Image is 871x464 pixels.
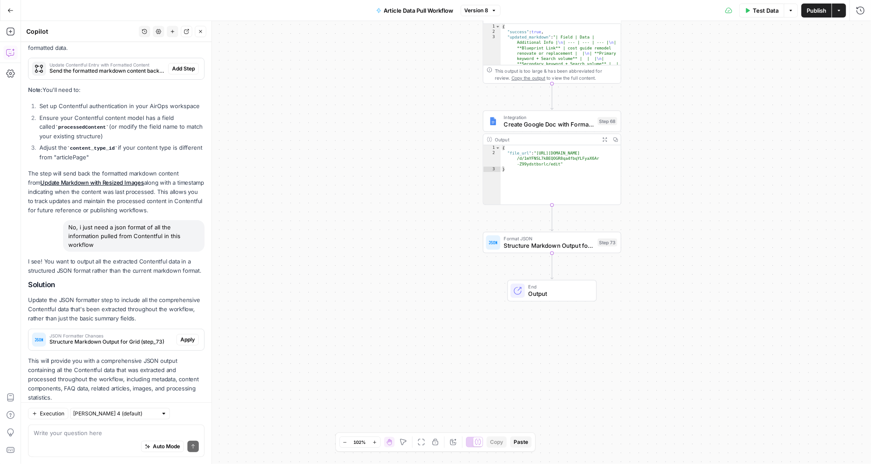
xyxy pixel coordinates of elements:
p: The step will send back the formatted markdown content from along with a timestamp indicating whe... [28,169,205,215]
button: Publish [801,4,832,18]
button: Execution [28,408,68,419]
span: Structure Markdown Output for Grid (step_73) [49,338,173,346]
li: Adjust the if your content type is different from "articlePage" [37,143,205,162]
span: Copy the output [511,75,545,81]
span: Article Data Pull Workflow [384,6,454,15]
div: 2 [483,29,501,35]
p: Update the JSON formatter step to include all the comprehensive Contentful data that's been extra... [28,295,205,323]
span: Publish [807,6,826,15]
button: Copy [487,436,507,448]
span: Apply [180,336,195,344]
span: Auto Mode [153,443,180,450]
div: 1 [483,145,501,151]
span: Add Step [172,65,195,73]
span: JSON Formatter Changes [49,334,173,338]
button: Auto Mode [141,441,184,452]
span: Toggle code folding, rows 1 through 3 [495,145,500,151]
button: Apply [176,334,199,345]
p: I see! You want to output all the extracted Contentful data in a structured JSON format rather th... [28,257,205,275]
p: This will provide you with a comprehensive JSON output containing all the Contentful data that wa... [28,356,205,403]
div: 1 [483,24,501,29]
p: You'll need to: [28,85,205,95]
button: Version 8 [461,5,501,16]
span: Create Google Doc with Formatted Markdown [504,120,594,129]
a: Update Markdown with Resized Images [40,179,144,186]
g: Edge from step_73 to end [551,253,554,279]
span: Paste [514,438,528,446]
span: Update Contentful Entry with Formatted Content [49,63,165,67]
span: Integration [504,113,594,120]
li: Ensure your Contentful content model has a field called (or modify the field name to match your e... [37,113,205,141]
code: content_type_id [67,146,118,151]
div: EndOutput [483,280,621,302]
div: Step 68 [598,117,617,125]
g: Edge from step_68 to step_73 [551,205,554,231]
div: IntegrationCreate Google Doc with Formatted MarkdownStep 68Output{ "file_url":"[URL][DOMAIN_NAME]... [483,110,621,205]
span: Output [529,289,589,298]
span: Toggle code folding, rows 1 through 4 [495,24,500,29]
div: Step 73 [598,239,617,246]
div: 3 [483,167,501,172]
img: Instagram%20post%20-%201%201.png [489,117,497,126]
button: Test Data [739,4,784,18]
span: Version 8 [465,7,489,14]
button: Article Data Pull Workflow [371,4,459,18]
input: Claude Sonnet 4 (default) [73,409,157,418]
span: Execution [40,410,64,418]
div: Output [495,136,596,143]
div: Copilot [26,27,136,36]
strong: Note: [28,86,42,93]
button: Add Step [168,63,199,74]
span: Structure Markdown Output for Grid [504,241,594,250]
li: Set up Contentful authentication in your AirOps workspace [37,102,205,110]
div: Output [495,14,607,21]
span: Format JSON [504,235,594,242]
h2: Solution [28,281,205,289]
span: Test Data [753,6,779,15]
g: Edge from step_70 to step_68 [551,83,554,109]
div: Format JSONStructure Markdown Output for GridStep 73 [483,232,621,253]
span: Copy [490,438,503,446]
button: Paste [510,436,532,448]
span: 102% [354,439,366,446]
div: No, i just need a json format of all the information pulled from Contentful in this workflow [63,220,205,252]
div: 2 [483,151,501,167]
code: processedContent [55,125,109,130]
span: End [529,283,589,290]
div: This output is too large & has been abbreviated for review. to view the full content. [495,67,617,81]
span: Send the formatted markdown content back to Contentful by updating the original entry or creating... [49,67,165,75]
